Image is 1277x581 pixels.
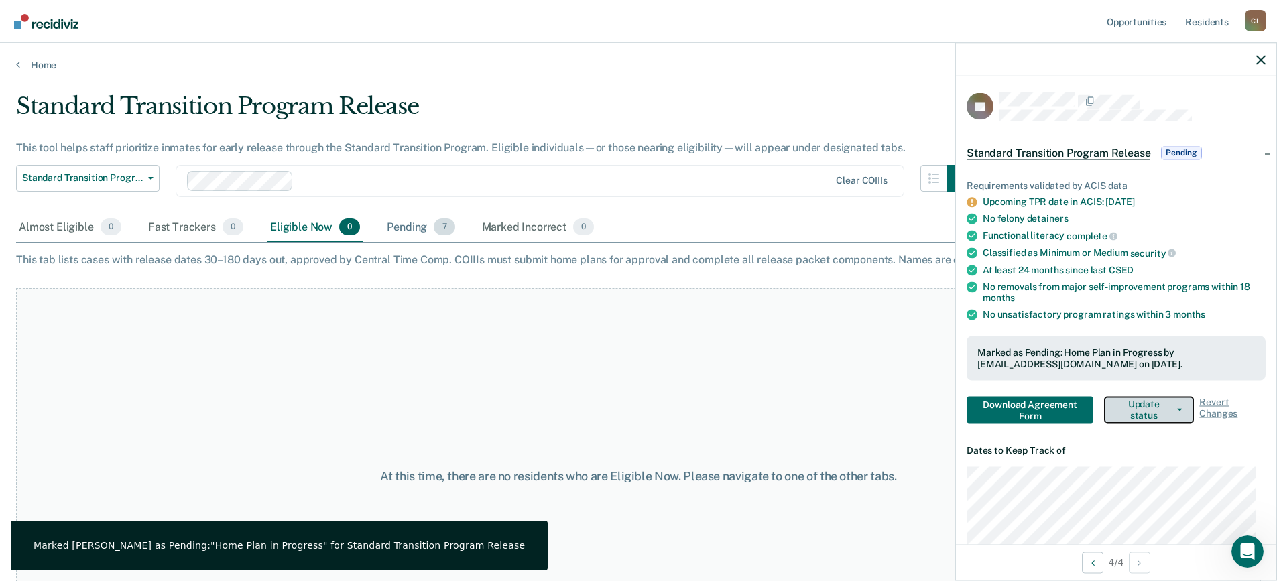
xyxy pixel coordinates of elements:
div: Pending [384,213,457,243]
div: This tool helps staff prioritize inmates for early release through the Standard Transition Progra... [16,141,974,154]
span: CSED [1109,264,1134,275]
div: Eligible Now [267,213,363,243]
span: Standard Transition Program Release [967,146,1150,159]
div: At this time, there are no residents who are Eligible Now. Please navigate to one of the other tabs. [328,469,950,484]
div: No unsatisfactory program ratings within 3 [983,309,1266,320]
div: Marked [PERSON_NAME] as Pending:"Home Plan in Progress" for Standard Transition Program Release [34,539,525,552]
div: Clear COIIIs [836,175,887,186]
span: 0 [573,218,594,236]
span: 0 [101,218,121,236]
span: months [983,292,1015,303]
span: 0 [223,218,243,236]
div: No felony [983,213,1266,224]
div: No removals from major self-improvement programs within 18 [983,281,1266,304]
span: Revert Changes [1199,396,1266,423]
span: Pending [1161,146,1201,159]
button: Previous Opportunity [1082,552,1103,573]
span: Standard Transition Program Release [22,172,143,184]
span: months [1173,309,1205,320]
span: security [1130,247,1176,258]
img: Recidiviz [14,14,78,29]
div: Classified as Minimum or Medium [983,247,1266,259]
div: 4 / 4 [956,544,1276,580]
button: Next Opportunity [1129,552,1150,573]
span: 0 [339,218,360,236]
div: Marked Incorrect [479,213,597,243]
div: At least 24 months since last [983,264,1266,275]
dt: Dates to Keep Track of [967,444,1266,456]
span: 7 [434,218,454,236]
iframe: Intercom live chat [1231,535,1264,568]
button: Profile dropdown button [1245,10,1266,31]
span: complete [1067,231,1117,241]
div: Standard Transition Program ReleasePending [956,131,1276,174]
div: Functional literacy [983,230,1266,242]
div: This tab lists cases with release dates 30–180 days out, approved by Central Time Comp. COIIIs mu... [16,253,1261,266]
a: Navigate to form link [967,396,1099,423]
div: C L [1245,10,1266,31]
div: Standard Transition Program Release [16,92,974,131]
div: Fast Trackers [145,213,246,243]
button: Update status [1104,396,1194,423]
div: Marked as Pending: Home Plan in Progress by [EMAIL_ADDRESS][DOMAIN_NAME] on [DATE]. [977,347,1255,370]
a: Home [16,59,1261,71]
div: Upcoming TPR date in ACIS: [DATE] [983,196,1266,208]
div: Requirements validated by ACIS data [967,180,1266,191]
button: Download Agreement Form [967,396,1093,423]
div: Almost Eligible [16,213,124,243]
span: detainers [1027,213,1069,224]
